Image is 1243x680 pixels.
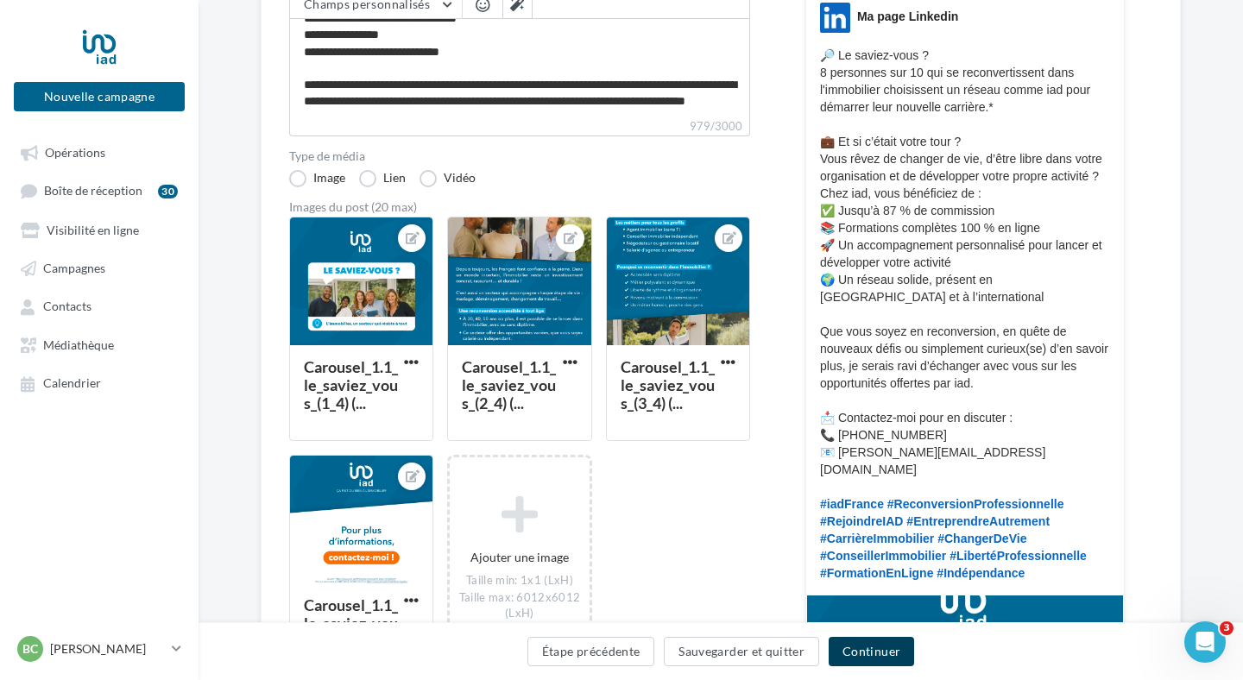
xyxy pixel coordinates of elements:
[50,640,165,658] p: [PERSON_NAME]
[820,532,934,545] span: #CarrièreImmobilier
[304,357,398,412] div: Carousel_1.1_le_saviez_vous_(1_4) (...
[289,150,750,162] label: Type de média
[829,637,914,666] button: Continuer
[1184,621,1226,663] iframe: Intercom live chat
[14,633,185,665] a: BC [PERSON_NAME]
[10,329,188,360] a: Médiathèque
[45,145,105,160] span: Opérations
[14,82,185,111] button: Nouvelle campagne
[289,201,750,213] div: Images du post (20 max)
[820,566,933,580] span: #FormationEnLigne
[420,170,476,187] label: Vidéo
[43,261,105,275] span: Campagnes
[10,136,188,167] a: Opérations
[22,640,38,658] span: BC
[10,252,188,283] a: Campagnes
[43,299,91,314] span: Contacts
[47,223,139,237] span: Visibilité en ligne
[10,174,188,206] a: Boîte de réception30
[359,170,406,187] label: Lien
[462,357,556,412] div: Carousel_1.1_le_saviez_vous_(2_4) (...
[937,532,1026,545] span: #ChangerDeVie
[906,514,1050,528] span: #EntreprendreAutrement
[158,185,178,198] div: 30
[10,214,188,245] a: Visibilité en ligne
[1220,621,1234,635] span: 3
[289,117,750,136] label: 979/3000
[820,497,884,511] span: #iadFrance
[820,514,903,528] span: #RejoindreIAD
[820,549,946,563] span: #ConseillerImmobilier
[621,357,715,412] div: Carousel_1.1_le_saviez_vous_(3_4) (...
[10,290,188,321] a: Contacts
[44,184,142,198] span: Boîte de réception
[950,549,1087,563] span: #LibertéProfessionnelle
[820,47,1110,582] p: 🔎 Le saviez-vous ? 8 personnes sur 10 qui se reconvertissent dans l'immobilier choisissent un rés...
[43,337,114,352] span: Médiathèque
[937,566,1025,580] span: #Indépendance
[289,170,345,187] label: Image
[857,8,958,25] div: Ma page Linkedin
[527,637,655,666] button: Étape précédente
[304,595,398,651] div: Carousel_1.1_le_saviez_vous_(4_4) (...
[664,637,819,666] button: Sauvegarder et quitter
[887,497,1064,511] span: #ReconversionProfessionnelle
[10,367,188,398] a: Calendrier
[43,376,101,391] span: Calendrier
